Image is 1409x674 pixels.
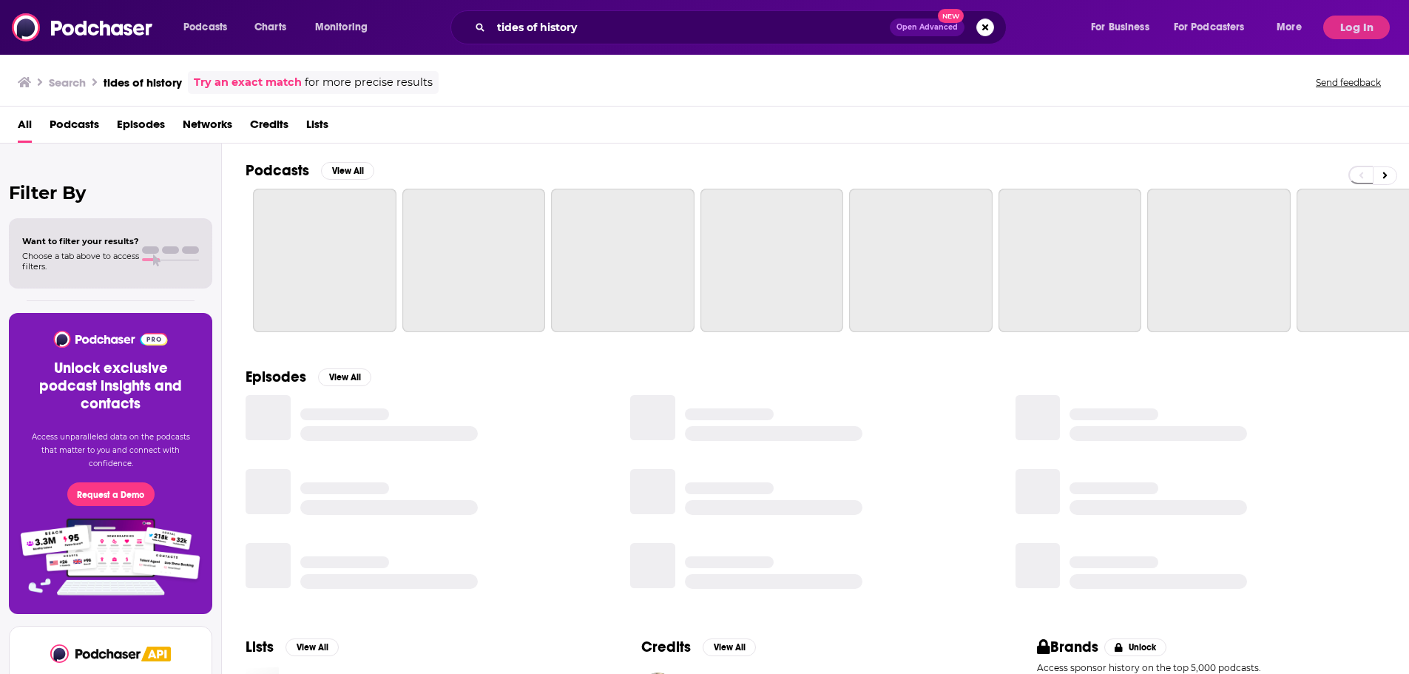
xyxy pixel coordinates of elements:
[315,17,368,38] span: Monitoring
[254,17,286,38] span: Charts
[173,16,246,39] button: open menu
[22,251,139,272] span: Choose a tab above to access filters.
[641,638,691,656] h2: Credits
[1311,76,1385,89] button: Send feedback
[703,638,756,656] button: View All
[183,17,227,38] span: Podcasts
[305,16,387,39] button: open menu
[245,16,295,39] a: Charts
[938,9,964,23] span: New
[50,644,142,663] img: Podchaser - Follow, Share and Rate Podcasts
[306,112,328,143] a: Lists
[641,638,756,656] a: CreditsView All
[67,482,155,506] button: Request a Demo
[246,638,339,656] a: ListsView All
[27,360,195,413] h3: Unlock exclusive podcast insights and contacts
[53,331,169,348] img: Podchaser - Follow, Share and Rate Podcasts
[464,10,1021,44] div: Search podcasts, credits, & more...
[1164,16,1266,39] button: open menu
[104,75,182,90] h3: tides of history
[246,161,309,180] h2: Podcasts
[250,112,288,143] a: Credits
[183,112,232,143] a: Networks
[246,368,306,386] h2: Episodes
[491,16,890,39] input: Search podcasts, credits, & more...
[1323,16,1390,39] button: Log In
[16,518,206,596] img: Pro Features
[896,24,958,31] span: Open Advanced
[321,162,374,180] button: View All
[50,112,99,143] a: Podcasts
[318,368,371,386] button: View All
[246,161,374,180] a: PodcastsView All
[246,368,371,386] a: EpisodesView All
[1104,638,1167,656] button: Unlock
[12,13,154,41] img: Podchaser - Follow, Share and Rate Podcasts
[117,112,165,143] a: Episodes
[9,182,212,203] h2: Filter By
[18,112,32,143] a: All
[194,74,302,91] a: Try an exact match
[246,638,274,656] h2: Lists
[1266,16,1320,39] button: open menu
[49,75,86,90] h3: Search
[1091,17,1149,38] span: For Business
[1277,17,1302,38] span: More
[141,647,171,661] img: Podchaser API banner
[1174,17,1245,38] span: For Podcasters
[1081,16,1168,39] button: open menu
[1037,638,1098,656] h2: Brands
[22,236,139,246] span: Want to filter your results?
[27,431,195,471] p: Access unparalleled data on the podcasts that matter to you and connect with confidence.
[305,74,433,91] span: for more precise results
[1037,662,1385,673] p: Access sponsor history on the top 5,000 podcasts.
[285,638,339,656] button: View All
[890,18,964,36] button: Open AdvancedNew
